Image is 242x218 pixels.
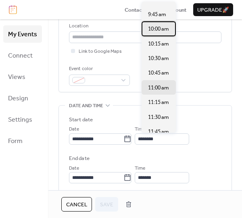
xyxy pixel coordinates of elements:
[69,22,220,30] div: Location
[197,6,229,14] span: Upgrade 🚀
[69,154,90,162] div: End date
[69,65,128,73] div: Event color
[8,50,33,62] span: Connect
[9,5,17,14] img: logo
[3,25,42,43] a: My Events
[79,48,122,56] span: Link to Google Maps
[66,201,87,209] span: Cancel
[148,98,169,106] span: 11:15 am
[148,84,169,92] span: 11:00 am
[3,47,42,64] a: Connect
[3,132,42,149] a: Form
[69,102,103,110] span: Date and time
[148,69,169,77] span: 10:45 am
[3,111,42,128] a: Settings
[8,135,23,147] span: Form
[148,40,169,48] span: 10:15 am
[148,10,166,19] span: 9:45 am
[8,92,28,105] span: Design
[61,197,92,212] button: Cancel
[69,164,79,172] span: Date
[135,164,145,172] span: Time
[148,25,169,33] span: 10:00 am
[193,3,233,16] button: Upgrade🚀
[8,71,25,83] span: Views
[69,116,93,124] div: Start date
[148,54,169,62] span: 10:30 am
[148,128,169,136] span: 11:45 am
[148,113,169,121] span: 11:30 am
[8,114,32,126] span: Settings
[3,68,42,85] a: Views
[8,28,37,41] span: My Events
[3,89,42,107] a: Design
[135,125,145,133] span: Time
[125,6,151,14] a: Contact Us
[69,125,79,133] span: Date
